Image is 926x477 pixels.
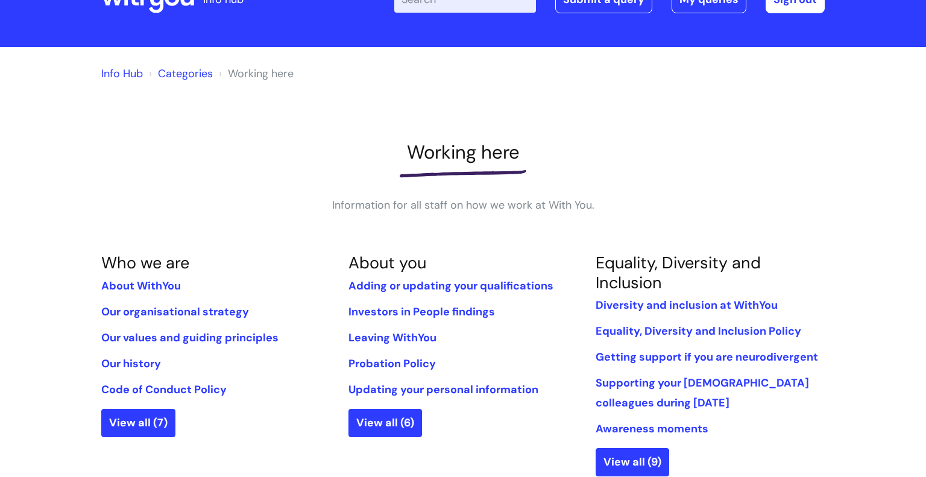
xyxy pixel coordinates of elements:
[101,252,189,273] a: Who we are
[348,409,422,437] a: View all (6)
[596,448,669,476] a: View all (9)
[348,382,538,397] a: Updating your personal information
[596,324,801,338] a: Equality, Diversity and Inclusion Policy
[158,66,213,81] a: Categories
[101,66,143,81] a: Info Hub
[596,350,818,364] a: Getting support if you are neurodivergent
[101,305,249,319] a: Our organisational strategy
[596,298,778,312] a: Diversity and inclusion at WithYou
[348,330,436,345] a: Leaving WithYou
[282,195,644,215] p: Information for all staff on how we work at With You.
[348,305,495,319] a: Investors in People findings
[348,279,553,293] a: Adding or updating your qualifications
[101,409,175,437] a: View all (7)
[348,356,436,371] a: Probation Policy
[596,422,708,436] a: Awareness moments
[348,252,426,273] a: About you
[216,64,294,83] li: Working here
[101,356,161,371] a: Our history
[146,64,213,83] li: Solution home
[596,252,761,292] a: Equality, Diversity and Inclusion
[596,376,809,409] a: Supporting your [DEMOGRAPHIC_DATA] colleagues during [DATE]
[101,141,825,163] h1: Working here
[101,330,279,345] a: Our values and guiding principles
[101,382,227,397] a: Code of Conduct Policy
[101,279,181,293] a: About WithYou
